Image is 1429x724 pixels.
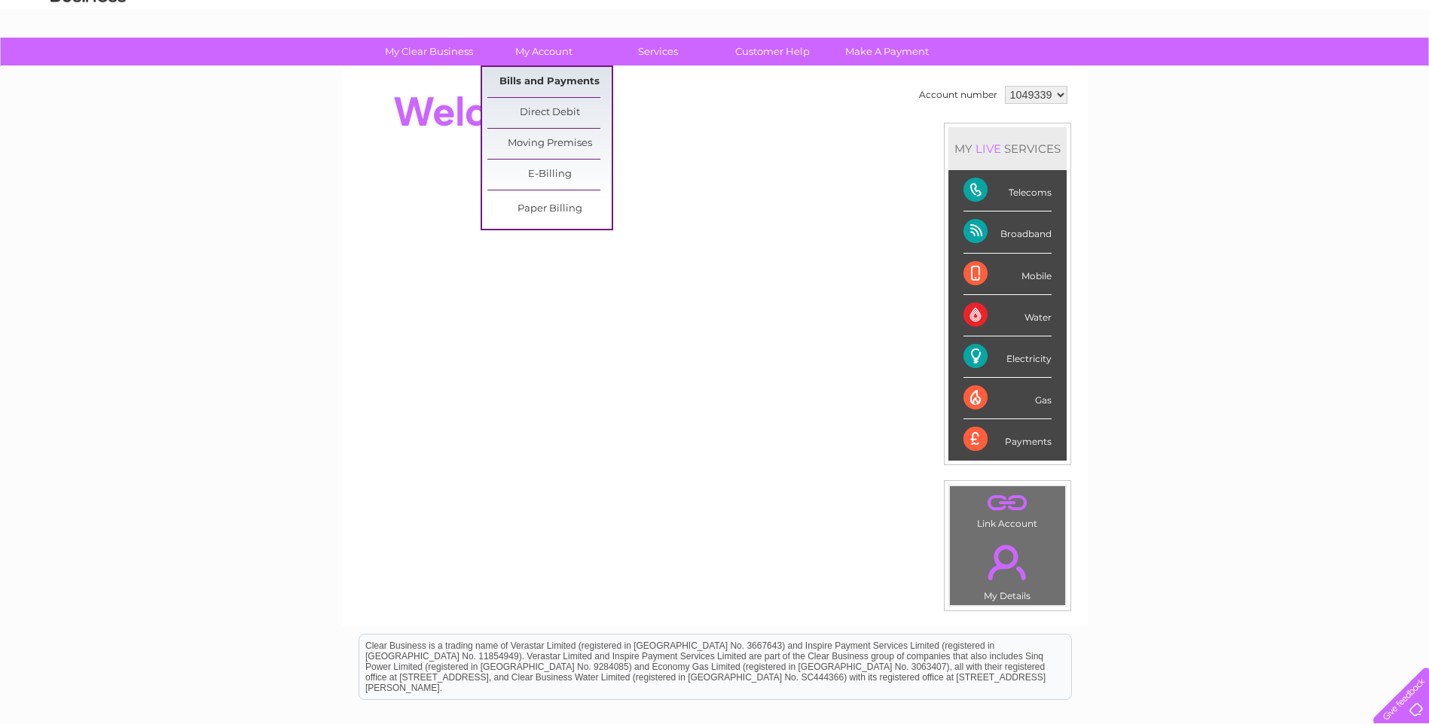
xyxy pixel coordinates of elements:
[1329,64,1366,75] a: Contact
[963,419,1052,460] div: Payments
[963,336,1052,378] div: Electricity
[481,38,606,65] a: My Account
[487,129,612,159] a: Moving Premises
[973,141,1004,156] div: LIVE
[949,485,1066,533] td: Link Account
[1379,64,1415,75] a: Log out
[915,82,1001,108] td: Account number
[1145,8,1249,26] a: 0333 014 3131
[954,536,1061,589] a: .
[825,38,949,65] a: Make A Payment
[710,38,835,65] a: Customer Help
[963,170,1052,211] div: Telecoms
[487,67,612,97] a: Bills and Payments
[359,8,1071,73] div: Clear Business is a trading name of Verastar Limited (registered in [GEOGRAPHIC_DATA] No. 3667643...
[596,38,720,65] a: Services
[1298,64,1320,75] a: Blog
[963,378,1052,419] div: Gas
[954,490,1061,516] a: .
[963,211,1052,253] div: Broadband
[1244,64,1289,75] a: Telecoms
[50,39,127,85] img: logo.png
[487,160,612,190] a: E-Billing
[1202,64,1235,75] a: Energy
[948,127,1067,170] div: MY SERVICES
[949,532,1066,606] td: My Details
[1164,64,1192,75] a: Water
[963,254,1052,295] div: Mobile
[487,98,612,128] a: Direct Debit
[367,38,491,65] a: My Clear Business
[487,194,612,224] a: Paper Billing
[963,295,1052,336] div: Water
